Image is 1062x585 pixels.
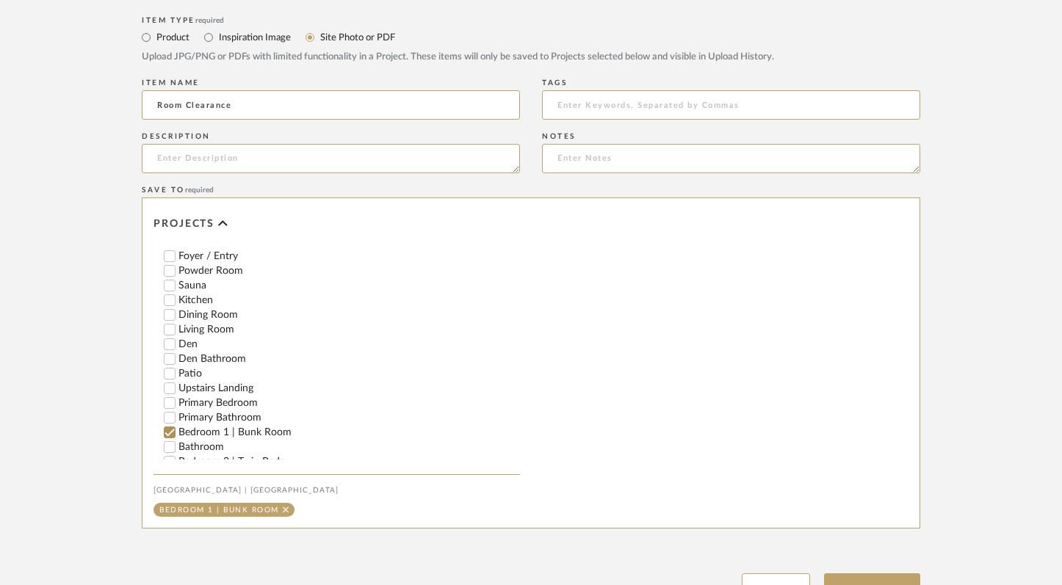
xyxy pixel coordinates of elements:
div: Tags [542,79,920,87]
label: Bedroom 2 | Twin Beds [178,457,520,467]
label: Sauna [178,280,520,291]
label: Patio [178,368,520,379]
label: Product [155,29,189,46]
label: Living Room [178,324,520,335]
label: Upstairs Landing [178,383,520,393]
label: Primary Bathroom [178,413,520,423]
label: Bedroom 1 | Bunk Room [178,427,520,437]
div: Notes [542,132,920,141]
div: Description [142,132,520,141]
label: Den [178,339,520,349]
label: Bathroom [178,442,520,452]
div: Bedroom 1 | Bunk Room [159,506,279,514]
span: Projects [153,218,214,230]
label: Primary Bedroom [178,398,520,408]
label: Powder Room [178,266,520,276]
div: Item Type [142,16,920,25]
span: required [195,17,224,24]
div: Item name [142,79,520,87]
div: Save To [142,186,920,195]
label: Foyer / Entry [178,251,520,261]
input: Enter Name [142,90,520,120]
span: required [185,186,214,194]
label: Dining Room [178,310,520,320]
mat-radio-group: Select item type [142,28,920,46]
div: Upload JPG/PNG or PDFs with limited functionality in a Project. These items will only be saved to... [142,50,920,65]
label: Inspiration Image [217,29,291,46]
input: Enter Keywords, Separated by Commas [542,90,920,120]
label: Kitchen [178,295,520,305]
div: [GEOGRAPHIC_DATA] | [GEOGRAPHIC_DATA] [153,486,520,495]
label: Den Bathroom [178,354,520,364]
label: Site Photo or PDF [319,29,395,46]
